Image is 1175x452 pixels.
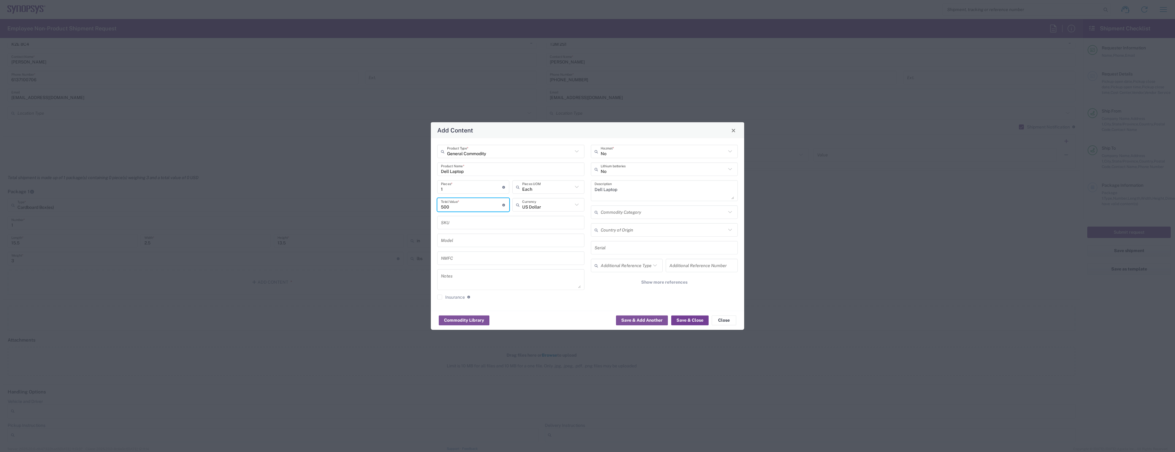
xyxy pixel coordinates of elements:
[439,315,489,325] button: Commodity Library
[437,126,473,135] h4: Add Content
[616,315,668,325] button: Save & Add Another
[437,295,465,300] label: Insurance
[712,315,736,325] button: Close
[729,126,738,135] button: Close
[671,315,709,325] button: Save & Close
[641,279,687,285] span: Show more references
